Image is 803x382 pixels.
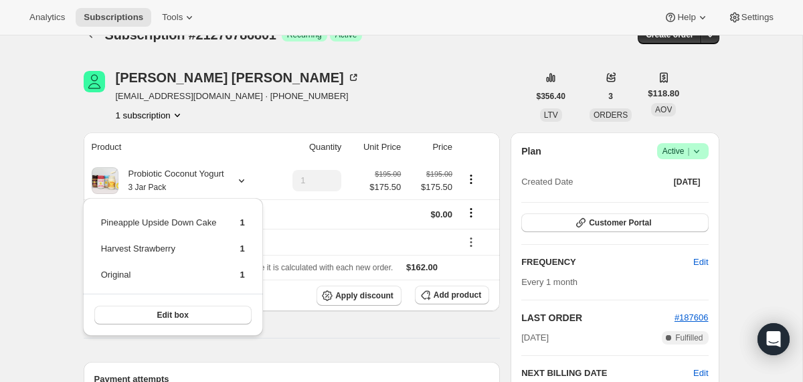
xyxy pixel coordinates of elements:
[100,268,217,292] td: Original
[335,290,393,301] span: Apply discount
[240,244,244,254] span: 1
[594,110,628,120] span: ORDERS
[94,306,252,324] button: Edit box
[521,145,541,158] h2: Plan
[84,132,272,162] th: Product
[116,90,360,103] span: [EMAIL_ADDRESS][DOMAIN_NAME] · [PHONE_NUMBER]
[685,252,716,273] button: Edit
[240,217,244,227] span: 1
[409,181,452,194] span: $175.50
[434,290,481,300] span: Add product
[655,105,672,114] span: AOV
[648,87,679,100] span: $118.80
[741,12,774,23] span: Settings
[345,132,405,162] th: Unit Price
[116,71,360,84] div: [PERSON_NAME] [PERSON_NAME]
[675,312,709,322] a: #187606
[92,235,453,249] div: box-discount-98ATO3
[369,181,401,194] span: $175.50
[537,91,565,102] span: $356.40
[317,286,401,306] button: Apply discount
[693,256,708,269] span: Edit
[84,12,143,23] span: Subscriptions
[675,311,709,324] button: #187606
[118,167,224,194] div: Probiotic Coconut Yogurt
[84,71,105,92] span: Luisa Vera
[521,331,549,345] span: [DATE]
[116,108,184,122] button: Product actions
[521,256,693,269] h2: FREQUENCY
[656,8,717,27] button: Help
[29,12,65,23] span: Analytics
[757,323,790,355] div: Open Intercom Messenger
[76,8,151,27] button: Subscriptions
[720,8,782,27] button: Settings
[100,242,217,266] td: Harvest Strawberry
[431,209,453,219] span: $0.00
[406,262,438,272] span: $162.00
[675,332,703,343] span: Fulfilled
[460,205,482,220] button: Shipping actions
[375,170,401,178] small: $195.00
[677,12,695,23] span: Help
[521,367,693,380] h2: NEXT BILLING DATE
[666,173,709,191] button: [DATE]
[426,170,452,178] small: $195.00
[240,270,244,280] span: 1
[21,8,73,27] button: Analytics
[674,177,701,187] span: [DATE]
[100,215,217,240] td: Pineapple Upside Down Cake
[521,213,708,232] button: Customer Portal
[521,311,675,324] h2: LAST ORDER
[157,310,188,320] span: Edit box
[92,167,118,194] img: product img
[521,277,577,287] span: Every 1 month
[662,145,703,158] span: Active
[460,172,482,187] button: Product actions
[589,217,651,228] span: Customer Portal
[415,286,489,304] button: Add product
[544,110,558,120] span: LTV
[521,175,573,189] span: Created Date
[687,146,689,157] span: |
[600,87,621,106] button: 3
[272,132,346,162] th: Quantity
[608,91,613,102] span: 3
[154,8,204,27] button: Tools
[405,132,456,162] th: Price
[162,12,183,23] span: Tools
[529,87,573,106] button: $356.40
[128,183,167,192] small: 3 Jar Pack
[693,367,708,380] button: Edit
